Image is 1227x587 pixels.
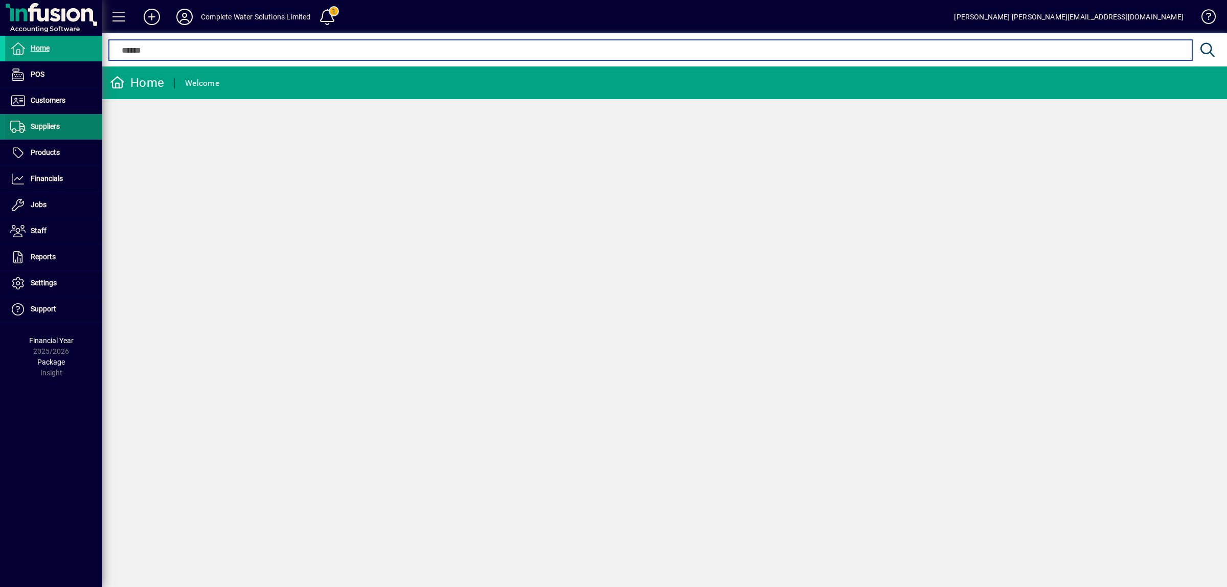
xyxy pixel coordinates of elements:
span: Staff [31,227,47,235]
a: Reports [5,244,102,270]
button: Add [135,8,168,26]
span: Suppliers [31,122,60,130]
div: Home [110,75,164,91]
span: Settings [31,279,57,287]
a: Jobs [5,192,102,218]
a: Suppliers [5,114,102,140]
div: Complete Water Solutions Limited [201,9,311,25]
span: POS [31,70,44,78]
div: [PERSON_NAME] [PERSON_NAME][EMAIL_ADDRESS][DOMAIN_NAME] [954,9,1184,25]
span: Support [31,305,56,313]
a: Customers [5,88,102,114]
span: Jobs [31,200,47,209]
a: Staff [5,218,102,244]
span: Products [31,148,60,156]
button: Profile [168,8,201,26]
span: Package [37,358,65,366]
span: Financial Year [29,336,74,345]
a: Settings [5,270,102,296]
span: Financials [31,174,63,183]
a: Products [5,140,102,166]
a: Knowledge Base [1194,2,1214,35]
span: Customers [31,96,65,104]
a: Support [5,297,102,322]
div: Welcome [185,75,219,92]
span: Reports [31,253,56,261]
span: Home [31,44,50,52]
a: POS [5,62,102,87]
a: Financials [5,166,102,192]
